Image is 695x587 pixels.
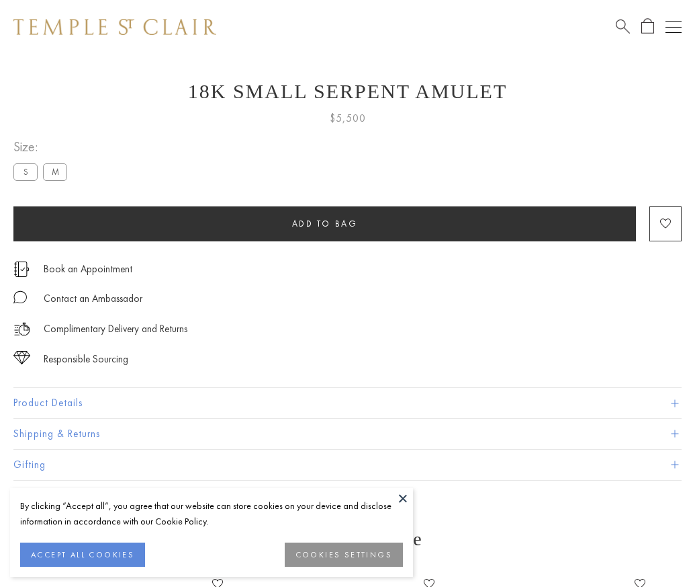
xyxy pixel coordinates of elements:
[13,419,682,449] button: Shipping & Returns
[20,498,403,529] div: By clicking “Accept all”, you agree that our website can store cookies on your device and disclos...
[13,321,30,338] img: icon_delivery.svg
[13,136,73,158] span: Size:
[13,351,30,364] img: icon_sourcing.svg
[13,80,682,103] h1: 18K Small Serpent Amulet
[285,543,403,567] button: COOKIES SETTINGS
[13,206,636,241] button: Add to bag
[20,543,145,567] button: ACCEPT ALL COOKIES
[44,351,128,368] div: Responsible Sourcing
[13,19,216,35] img: Temple St. Clair
[13,262,30,277] img: icon_appointment.svg
[44,290,142,307] div: Contact an Ambassador
[292,218,358,229] span: Add to bag
[641,18,654,35] a: Open Shopping Bag
[616,18,630,35] a: Search
[13,388,682,418] button: Product Details
[330,110,366,127] span: $5,500
[665,19,682,35] button: Open navigation
[13,163,38,180] label: S
[13,290,27,304] img: MessageIcon-01_2.svg
[44,262,132,276] a: Book an Appointment
[13,450,682,480] button: Gifting
[44,321,187,338] p: Complimentary Delivery and Returns
[43,163,67,180] label: M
